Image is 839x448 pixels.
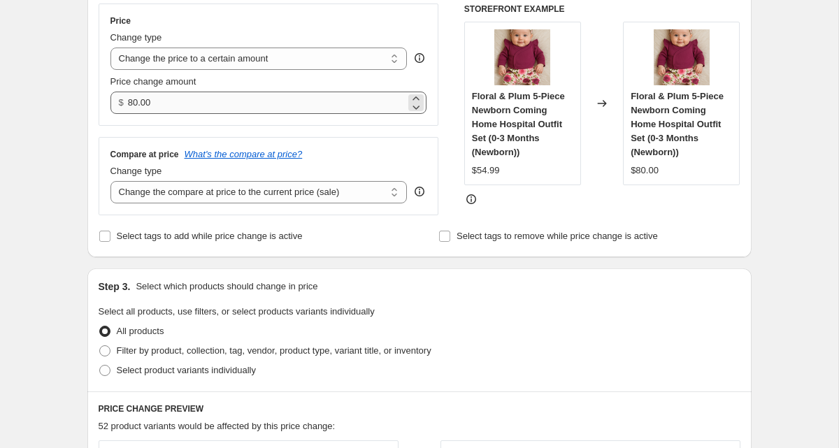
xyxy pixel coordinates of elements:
[99,403,740,414] h6: PRICE CHANGE PREVIEW
[185,149,303,159] button: What's the compare at price?
[631,165,659,175] span: $80.00
[110,15,131,27] h3: Price
[413,51,426,65] div: help
[110,76,196,87] span: Price change amount
[472,91,565,157] span: Floral & Plum 5-Piece Newborn Coming Home Hospital Outfit Set (0-3 Months (Newborn))
[457,231,658,241] span: Select tags to remove while price change is active
[128,92,406,114] input: 80.00
[136,280,317,294] p: Select which products should change in price
[110,32,162,43] span: Change type
[631,91,724,157] span: Floral & Plum 5-Piece Newborn Coming Home Hospital Outfit Set (0-3 Months (Newborn))
[117,345,431,356] span: Filter by product, collection, tag, vendor, product type, variant title, or inventory
[413,185,426,198] div: help
[117,326,164,336] span: All products
[99,280,131,294] h2: Step 3.
[119,97,124,108] span: $
[464,3,740,15] h6: STOREFRONT EXAMPLE
[110,149,179,160] h3: Compare at price
[472,165,500,175] span: $54.99
[117,365,256,375] span: Select product variants individually
[494,29,550,85] img: rosemrdm_80x.png
[117,231,303,241] span: Select tags to add while price change is active
[99,306,375,317] span: Select all products, use filters, or select products variants individually
[654,29,710,85] img: rosemrdm_80x.png
[110,166,162,176] span: Change type
[99,421,336,431] span: 52 product variants would be affected by this price change:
